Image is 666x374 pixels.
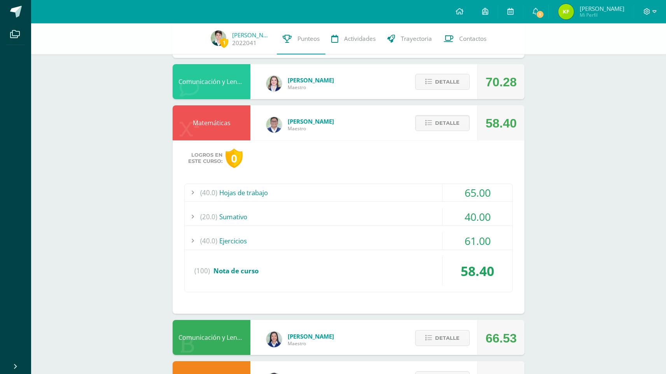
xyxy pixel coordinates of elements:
div: 70.28 [486,65,517,100]
img: f6a1091ea3bb7f96ed48998b280fb161.png [266,117,282,133]
button: Detalle [415,115,470,131]
div: 61.00 [442,232,512,250]
a: Punteos [277,23,325,54]
span: (100) [194,256,210,286]
span: [PERSON_NAME] [288,332,334,340]
div: 58.40 [486,106,517,141]
div: Sumativo [185,208,512,225]
img: 08390b0ccb8bb92ebf03f24154704f33.png [266,76,282,91]
span: Maestro [288,125,334,132]
span: Punteos [297,35,320,43]
span: [PERSON_NAME] [288,76,334,84]
span: [PERSON_NAME] [580,5,624,12]
span: (40.0) [200,184,217,201]
span: 1 [220,38,228,47]
a: Contactos [438,23,492,54]
div: 40.00 [442,208,512,225]
span: Trayectoria [401,35,432,43]
span: Mi Perfil [580,12,624,18]
span: Maestro [288,340,334,347]
img: b6d498a37fa1c61bf10caf9f4d64364f.png [211,30,226,46]
span: Actividades [344,35,376,43]
a: 2022041 [232,39,257,47]
span: Maestro [288,84,334,91]
span: [PERSON_NAME] [288,117,334,125]
div: 65.00 [442,184,512,201]
span: (20.0) [200,208,217,225]
div: 66.53 [486,321,517,356]
div: Hojas de trabajo [185,184,512,201]
span: (40.0) [200,232,217,250]
span: Detalle [435,75,460,89]
img: ba5e6f670b99f2225e0936995edee68a.png [558,4,574,19]
span: Contactos [459,35,486,43]
a: [PERSON_NAME] [232,31,271,39]
button: Detalle [415,330,470,346]
button: Detalle [415,74,470,90]
span: Detalle [435,331,460,345]
div: Comunicación y Lenguaje L3 Inglés [173,64,250,99]
span: 1 [536,10,544,19]
div: 0 [225,149,243,168]
div: Matemáticas [173,105,250,140]
div: 58.40 [442,256,512,286]
a: Trayectoria [381,23,438,54]
div: Comunicación y Lenguaje L2 [173,320,250,355]
span: Logros en este curso: [188,152,222,164]
img: 0720b70caab395a5f554da48e8831271.png [266,332,282,347]
span: Detalle [435,116,460,130]
span: Nota de curso [213,266,259,275]
div: Ejercicios [185,232,512,250]
a: Actividades [325,23,381,54]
